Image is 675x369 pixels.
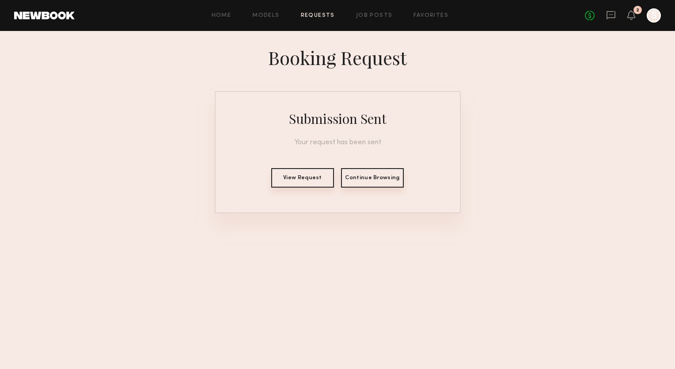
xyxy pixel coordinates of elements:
[268,45,407,70] div: Booking Request
[647,8,661,23] a: S
[289,110,387,127] div: Submission Sent
[413,13,448,19] a: Favorites
[271,168,334,188] button: View Request
[252,13,279,19] a: Models
[212,13,231,19] a: Home
[636,8,639,13] div: 2
[356,13,393,19] a: Job Posts
[301,13,335,19] a: Requests
[341,168,404,188] button: Continue Browsing
[226,138,449,147] div: Your request has been sent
